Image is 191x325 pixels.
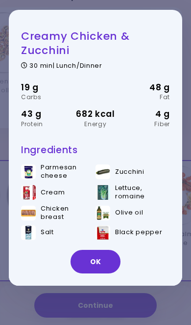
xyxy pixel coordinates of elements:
button: OK [71,250,120,273]
div: Fiber [120,121,170,127]
div: Energy [71,121,120,127]
div: Protein [21,121,71,127]
span: Parmesan cheese [41,163,88,180]
span: Olive oil [115,209,143,217]
h2: Creamy Chicken & Zucchini [21,22,170,57]
div: 682 kcal [71,108,120,121]
span: Cream [41,189,65,197]
div: Fat [120,94,170,100]
span: Chicken breast [41,205,88,221]
div: 48 g [120,81,170,94]
div: 19 g [21,81,71,94]
h3: Ingredients [21,144,170,157]
span: Zucchini [115,168,144,176]
span: Lettuce, romaine [115,184,163,201]
div: 30 min | Lunch/Dinner [21,60,170,69]
div: 43 g [21,108,71,121]
div: 4 g [120,108,170,121]
div: Carbs [21,94,71,100]
span: Black pepper [115,228,163,237]
span: Salt [41,228,54,237]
